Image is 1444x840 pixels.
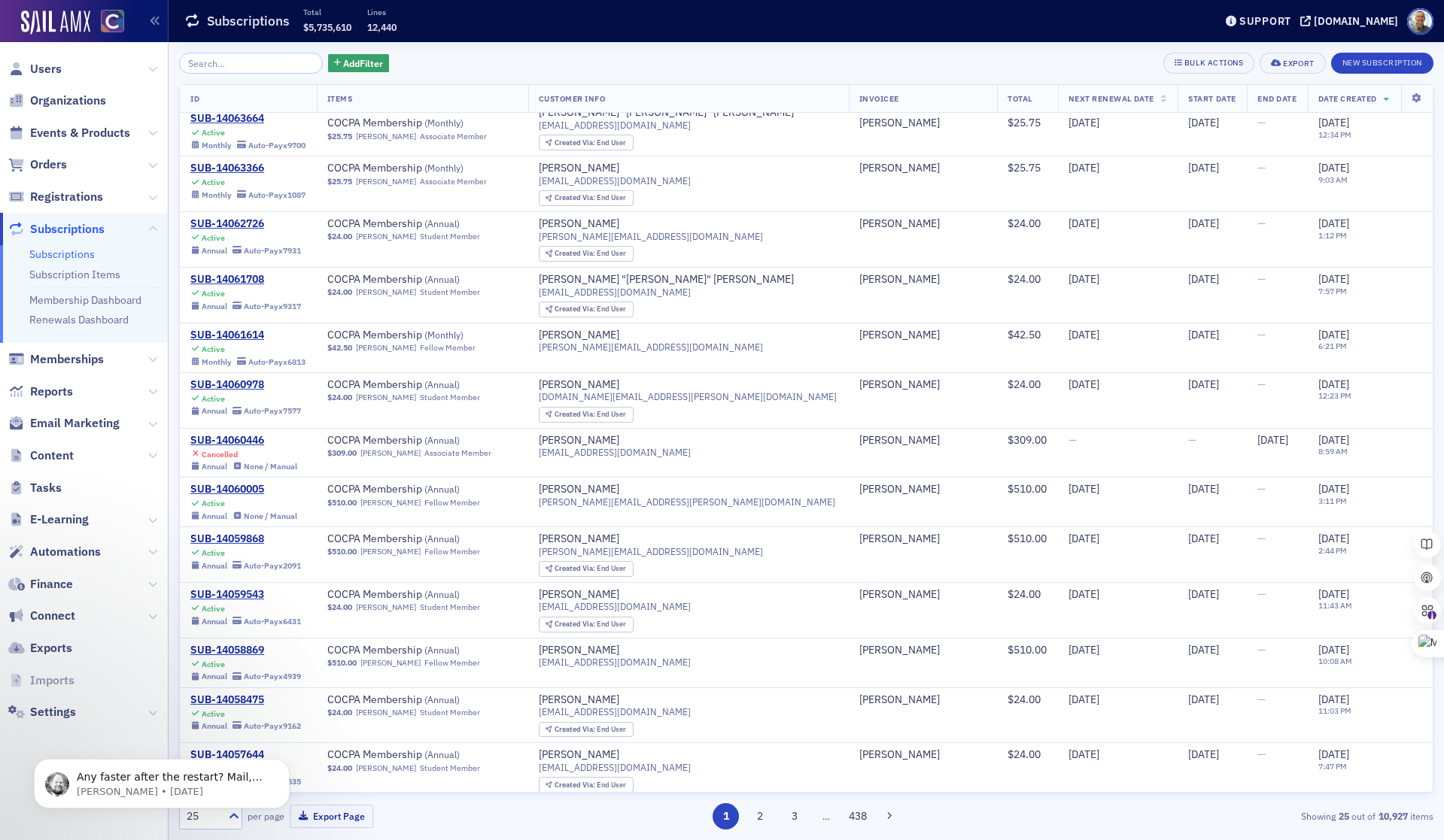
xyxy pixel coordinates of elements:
span: Finance [30,576,73,593]
a: E-Learning [8,511,89,528]
a: Subscriptions [29,247,95,261]
a: Imports [8,672,74,689]
span: Content [30,447,74,464]
a: Events & Products [8,125,130,141]
a: Finance [8,576,73,593]
a: View Homepage [90,10,124,35]
span: Tasks [30,480,62,496]
a: Connect [8,608,75,624]
span: Memberships [30,351,104,368]
a: Settings [8,704,76,720]
span: Reports [30,384,73,400]
a: Subscription Items [29,268,120,281]
a: Reports [8,384,73,400]
span: Organizations [30,92,106,109]
a: Tasks [8,480,62,496]
span: Any faster after the restart? Mail, Messages, and Photos seem high but I don't think that is too ... [65,44,251,190]
span: Events & Products [30,125,130,141]
a: Subscriptions [8,221,105,238]
a: Renewals Dashboard [29,313,129,326]
span: Orders [30,156,67,173]
a: Registrations [8,189,103,205]
span: Registrations [30,189,103,205]
a: Organizations [8,92,106,109]
span: Automations [30,544,101,560]
a: Content [8,447,74,464]
span: Exports [30,640,72,657]
a: Memberships [8,351,104,368]
span: Connect [30,608,75,624]
img: SailAMX [101,10,124,33]
img: SailAMX [21,11,90,35]
iframe: Intercom notifications message [11,727,312,832]
span: Subscriptions [30,221,105,238]
a: Orders [8,156,67,173]
span: Imports [30,672,74,689]
span: Users [30,61,62,77]
a: Exports [8,640,72,657]
a: Automations [8,544,101,560]
a: Email Marketing [8,415,120,432]
p: Message from Aidan, sent 5d ago [65,58,260,71]
span: E-Learning [30,511,89,528]
a: Users [8,61,62,77]
span: Email Marketing [30,415,120,432]
span: Settings [30,704,76,720]
a: Membership Dashboard [29,293,141,307]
